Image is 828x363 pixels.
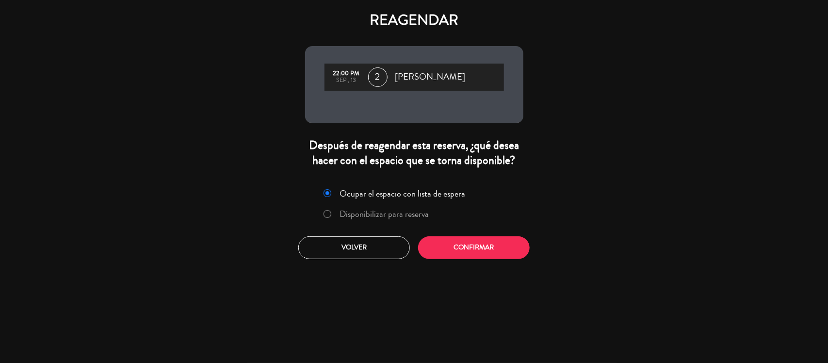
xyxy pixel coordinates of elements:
button: Confirmar [418,236,530,259]
span: 2 [368,67,388,87]
label: Ocupar el espacio con lista de espera [340,189,465,198]
label: Disponibilizar para reserva [340,210,429,218]
h4: REAGENDAR [305,12,523,29]
span: [PERSON_NAME] [395,70,466,84]
div: Después de reagendar esta reserva, ¿qué desea hacer con el espacio que se torna disponible? [305,138,523,168]
button: Volver [298,236,410,259]
div: sep., 13 [329,77,363,84]
div: 22:00 PM [329,70,363,77]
